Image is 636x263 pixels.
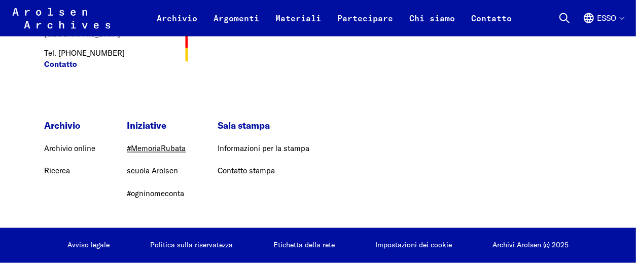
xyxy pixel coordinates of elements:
[127,189,184,198] a: #ogninomeconta
[330,12,402,36] a: Partecipare
[44,120,80,131] font: Archivio
[597,13,616,23] font: esso
[44,119,309,208] nav: Piè di pagina
[276,13,322,23] font: Materiali
[472,13,512,23] font: Contatto
[44,166,70,175] a: Ricerca
[67,241,110,250] a: Avviso legale
[214,13,260,23] font: Argomenti
[67,240,452,251] nav: Legal
[157,13,198,23] font: Archivio
[375,241,452,250] font: Impostazioni dei cookie
[44,143,95,153] a: Archivio online
[218,166,275,175] a: Contatto stampa
[127,120,166,131] font: Iniziative
[338,13,394,23] font: Partecipare
[268,12,330,36] a: Materiali
[375,241,452,249] button: Impostazioni dei cookie
[149,6,520,30] nav: Primario
[583,12,624,36] button: Inglese, selezione della lingua
[218,120,270,131] font: Sala stampa
[44,48,125,58] font: Tel. [PHONE_NUMBER]
[410,13,455,23] font: Chi siamo
[206,12,268,36] a: Argomenti
[402,12,464,36] a: Chi siamo
[150,241,233,250] a: Politica sulla riservatezza
[464,12,520,36] a: Contatto
[218,143,309,153] a: Informazioni per la stampa
[44,59,77,70] a: Contatto
[149,12,206,36] a: Archivio
[127,166,178,175] a: scuola Arolsen
[273,241,335,250] a: Etichetta della rete
[44,59,77,69] font: Contatto
[127,143,186,153] a: #MemoriaRubata
[492,241,569,250] font: Archivi Arolsen (c) 2025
